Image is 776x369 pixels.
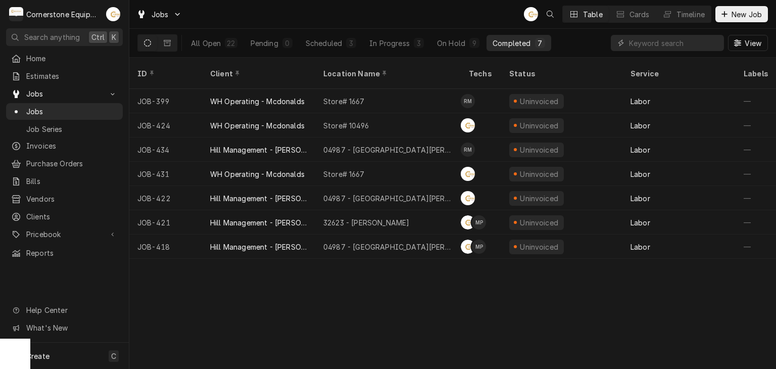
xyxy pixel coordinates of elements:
div: 0 [284,38,290,49]
span: Reports [26,248,118,258]
div: AB [461,167,475,181]
button: New Job [715,6,768,22]
div: Cards [629,9,650,20]
div: Hill Management - [PERSON_NAME] [210,217,307,228]
div: 04987 - [GEOGRAPHIC_DATA][PERSON_NAME] [323,145,453,155]
span: Vendors [26,194,118,204]
div: JOB-418 [129,235,202,259]
a: Vendors [6,191,123,207]
div: JOB-421 [129,210,202,235]
div: Labor [630,169,650,179]
span: Create [26,352,50,360]
div: Andrew Buigues's Avatar [461,167,475,181]
div: Completed [493,38,530,49]
div: 3 [348,38,354,49]
div: Store# 1667 [323,169,364,179]
div: AB [461,240,475,254]
div: Table [583,9,603,20]
a: Clients [6,208,123,225]
a: Job Series [6,121,123,137]
a: Home [6,50,123,67]
div: Uninvoiced [519,145,560,155]
div: All Open [191,38,221,49]
input: Keyword search [629,35,719,51]
span: Jobs [152,9,169,20]
div: Hill Management - [PERSON_NAME] [210,242,307,252]
span: Pricebook [26,229,103,240]
div: On Hold [437,38,465,49]
div: RM [461,143,475,157]
div: Labor [630,96,650,107]
div: Uninvoiced [519,96,560,107]
div: Pending [251,38,278,49]
div: Uninvoiced [519,120,560,131]
a: Go to Jobs [6,85,123,102]
div: 9 [471,38,477,49]
span: Jobs [26,106,118,117]
div: In Progress [369,38,410,49]
a: Go to Help Center [6,302,123,318]
div: JOB-434 [129,137,202,162]
div: 04987 - [GEOGRAPHIC_DATA][PERSON_NAME] [323,193,453,204]
span: What's New [26,322,117,333]
div: ID [137,68,192,79]
div: 04987 - [GEOGRAPHIC_DATA][PERSON_NAME] [323,242,453,252]
div: 7 [537,38,543,49]
span: Job Series [26,124,118,134]
div: WH Operating - Mcdonalds [210,120,305,131]
span: New Job [730,9,764,20]
div: Status [509,68,612,79]
div: 22 [227,38,235,49]
div: JOB-431 [129,162,202,186]
div: Location Name [323,68,451,79]
span: Ctrl [91,32,105,42]
div: Labor [630,120,650,131]
span: Invoices [26,141,118,151]
div: C [9,7,23,21]
div: Service [630,68,725,79]
div: Hill Management - [PERSON_NAME] [210,145,307,155]
div: Roberto Martinez's Avatar [461,94,475,108]
button: Open search [542,6,558,22]
div: Hill Management - [PERSON_NAME] [210,193,307,204]
div: 32623 - [PERSON_NAME] [323,217,409,228]
div: Store# 10496 [323,120,369,131]
a: Go to What's New [6,319,123,336]
div: WH Operating - Mcdonalds [210,169,305,179]
span: K [112,32,116,42]
div: Labor [630,145,650,155]
div: Andrew Buigues's Avatar [461,118,475,132]
div: Labor [630,242,650,252]
button: Search anythingCtrlK [6,28,123,46]
div: Matthew Pennington's Avatar [472,215,486,229]
div: JOB-399 [129,89,202,113]
div: Labor [630,217,650,228]
div: Roberto Martinez's Avatar [461,143,475,157]
a: Go to Pricebook [6,226,123,243]
span: Purchase Orders [26,158,118,169]
div: AB [461,118,475,132]
span: Help Center [26,305,117,315]
div: Andrew Buigues's Avatar [461,191,475,205]
div: Uninvoiced [519,217,560,228]
div: MP [472,215,486,229]
a: Estimates [6,68,123,84]
div: Scheduled [306,38,342,49]
div: JOB-424 [129,113,202,137]
div: Uninvoiced [519,242,560,252]
div: Store# 1667 [323,96,364,107]
span: Search anything [24,32,80,42]
div: AB [461,215,475,229]
div: AB [524,7,538,21]
div: Cornerstone Equipment Repair, LLC's Avatar [9,7,23,21]
span: Clients [26,211,118,222]
div: Labor [630,193,650,204]
div: Andrew Buigues's Avatar [106,7,120,21]
div: JOB-422 [129,186,202,210]
a: Go to Jobs [132,6,186,23]
a: Purchase Orders [6,155,123,172]
div: Timeline [676,9,705,20]
span: Jobs [26,88,103,99]
a: Reports [6,245,123,261]
div: Uninvoiced [519,193,560,204]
